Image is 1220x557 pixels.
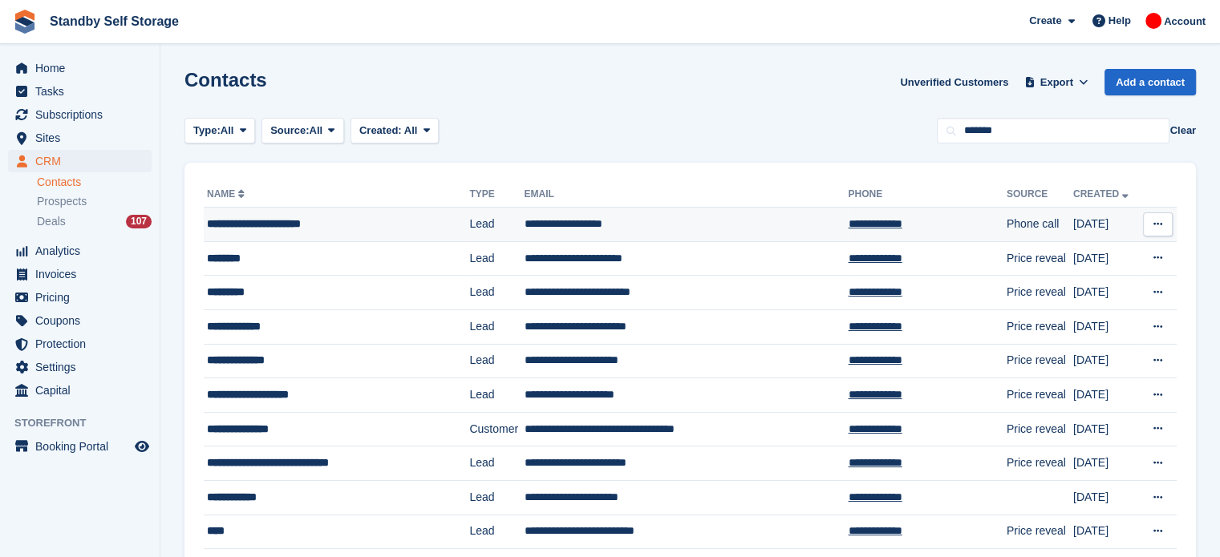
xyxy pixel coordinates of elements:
[35,240,132,262] span: Analytics
[1007,412,1073,446] td: Price reveal
[1007,378,1073,413] td: Price reveal
[8,286,152,309] a: menu
[469,515,524,549] td: Lead
[1007,276,1073,310] td: Price reveal
[359,124,402,136] span: Created:
[1007,515,1073,549] td: Price reveal
[1029,13,1061,29] span: Create
[35,127,132,149] span: Sites
[8,57,152,79] a: menu
[35,57,132,79] span: Home
[35,333,132,355] span: Protection
[1169,123,1196,139] button: Clear
[1007,446,1073,481] td: Price reveal
[469,412,524,446] td: Customer
[8,435,152,458] a: menu
[193,123,221,139] span: Type:
[8,356,152,378] a: menu
[1073,515,1139,549] td: [DATE]
[1073,344,1139,378] td: [DATE]
[35,286,132,309] span: Pricing
[35,263,132,285] span: Invoices
[1007,309,1073,344] td: Price reveal
[221,123,234,139] span: All
[261,118,344,144] button: Source: All
[469,276,524,310] td: Lead
[469,182,524,208] th: Type
[469,446,524,481] td: Lead
[1073,480,1139,515] td: [DATE]
[1007,182,1073,208] th: Source
[351,118,439,144] button: Created: All
[126,215,152,228] div: 107
[1073,309,1139,344] td: [DATE]
[848,182,1006,208] th: Phone
[8,240,152,262] a: menu
[270,123,309,139] span: Source:
[524,182,848,208] th: Email
[35,379,132,402] span: Capital
[35,309,132,332] span: Coupons
[207,188,248,200] a: Name
[469,241,524,276] td: Lead
[1073,188,1132,200] a: Created
[1040,75,1073,91] span: Export
[37,213,152,230] a: Deals 107
[1007,208,1073,242] td: Phone call
[1021,69,1092,95] button: Export
[14,415,160,431] span: Storefront
[469,208,524,242] td: Lead
[8,263,152,285] a: menu
[8,309,152,332] a: menu
[35,435,132,458] span: Booking Portal
[1073,412,1139,446] td: [DATE]
[8,80,152,103] a: menu
[1109,13,1131,29] span: Help
[1007,344,1073,378] td: Price reveal
[1164,14,1206,30] span: Account
[469,480,524,515] td: Lead
[43,8,185,34] a: Standby Self Storage
[184,118,255,144] button: Type: All
[1073,276,1139,310] td: [DATE]
[37,175,152,190] a: Contacts
[8,150,152,172] a: menu
[184,69,267,91] h1: Contacts
[1145,13,1161,29] img: Aaron Winter
[1073,378,1139,413] td: [DATE]
[13,10,37,34] img: stora-icon-8386f47178a22dfd0bd8f6a31ec36ba5ce8667c1dd55bd0f319d3a0aa187defe.svg
[8,333,152,355] a: menu
[35,80,132,103] span: Tasks
[35,103,132,126] span: Subscriptions
[469,309,524,344] td: Lead
[8,379,152,402] a: menu
[37,214,66,229] span: Deals
[310,123,323,139] span: All
[8,127,152,149] a: menu
[35,150,132,172] span: CRM
[35,356,132,378] span: Settings
[469,344,524,378] td: Lead
[404,124,418,136] span: All
[1073,446,1139,481] td: [DATE]
[1073,241,1139,276] td: [DATE]
[469,378,524,413] td: Lead
[8,103,152,126] a: menu
[894,69,1015,95] a: Unverified Customers
[1007,241,1073,276] td: Price reveal
[132,437,152,456] a: Preview store
[37,194,87,209] span: Prospects
[1104,69,1196,95] a: Add a contact
[37,193,152,210] a: Prospects
[1073,208,1139,242] td: [DATE]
